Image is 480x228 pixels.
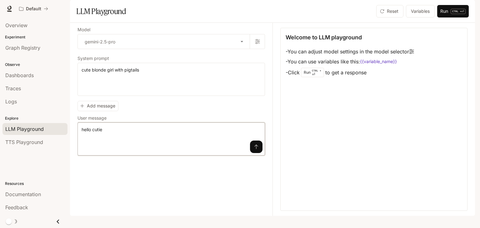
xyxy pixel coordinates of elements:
[312,69,321,72] p: CTRL +
[286,57,414,67] li: - You can use variables like this:
[286,33,362,42] p: Welcome to LLM playground
[286,67,414,78] li: - Click to get a response
[26,6,41,12] p: Default
[78,34,250,49] div: gemini-2.5-pro
[452,9,462,13] p: CTRL +
[77,56,109,61] p: System prompt
[85,38,115,45] p: gemini-2.5-pro
[406,5,435,17] button: Variables
[437,5,469,17] button: RunCTRL +⏎
[286,47,414,57] li: - You can adjust model settings in the model selector
[360,58,397,65] code: {{variable_name}}
[77,116,107,120] p: User message
[451,9,466,14] p: ⏎
[16,2,51,15] button: All workspaces
[312,69,321,76] p: ⏎
[76,5,126,17] h1: LLM Playground
[77,101,118,111] button: Add message
[376,5,403,17] button: Reset
[77,27,90,32] p: Model
[301,68,324,77] div: Run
